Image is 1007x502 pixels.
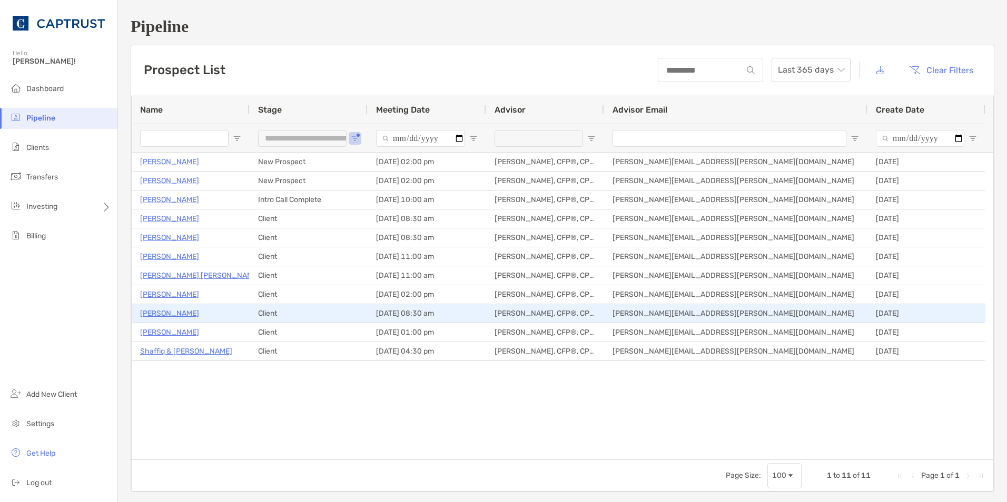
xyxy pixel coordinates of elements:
[140,174,199,187] a: [PERSON_NAME]
[921,471,939,480] span: Page
[867,190,985,209] div: [DATE]
[250,266,368,285] div: Client
[486,342,604,360] div: [PERSON_NAME], CFP®, CPWA®
[9,229,22,242] img: billing icon
[258,105,282,115] span: Stage
[131,17,994,36] h1: Pipeline
[940,471,945,480] span: 1
[486,172,604,190] div: [PERSON_NAME], CFP®, CPWA®
[140,212,199,225] a: [PERSON_NAME]
[861,471,871,480] span: 11
[144,63,225,77] h3: Prospect List
[140,130,229,147] input: Name Filter Input
[964,471,972,480] div: Next Page
[26,173,58,182] span: Transfers
[140,307,199,320] a: [PERSON_NAME]
[604,247,867,266] div: [PERSON_NAME][EMAIL_ADDRESS][PERSON_NAME][DOMAIN_NAME]
[26,232,46,240] span: Billing
[842,471,851,480] span: 11
[867,304,985,323] div: [DATE]
[896,471,904,480] div: First Page
[955,471,960,480] span: 1
[250,342,368,360] div: Client
[140,193,199,206] a: [PERSON_NAME]
[376,130,465,147] input: Meeting Date Filter Input
[9,140,22,153] img: clients icon
[486,266,604,285] div: [PERSON_NAME], CFP®, CPWA®
[368,228,486,247] div: [DATE] 08:30 am
[140,105,163,115] span: Name
[140,250,199,263] a: [PERSON_NAME]
[9,82,22,94] img: dashboard icon
[9,446,22,459] img: get-help icon
[250,153,368,171] div: New Prospect
[747,66,755,74] img: input icon
[604,342,867,360] div: [PERSON_NAME][EMAIL_ADDRESS][PERSON_NAME][DOMAIN_NAME]
[376,105,430,115] span: Meeting Date
[604,304,867,323] div: [PERSON_NAME][EMAIL_ADDRESS][PERSON_NAME][DOMAIN_NAME]
[867,285,985,304] div: [DATE]
[909,471,917,480] div: Previous Page
[140,231,199,244] a: [PERSON_NAME]
[767,463,802,488] div: Page Size
[26,114,55,123] span: Pipeline
[368,285,486,304] div: [DATE] 02:00 pm
[26,390,77,399] span: Add New Client
[486,323,604,342] div: [PERSON_NAME], CFP®, CPWA®
[9,199,22,212] img: investing icon
[613,105,667,115] span: Advisor Email
[604,190,867,209] div: [PERSON_NAME][EMAIL_ADDRESS][PERSON_NAME][DOMAIN_NAME]
[368,342,486,360] div: [DATE] 04:30 pm
[140,345,232,358] p: Shaffiq & [PERSON_NAME]
[867,247,985,266] div: [DATE]
[26,143,49,152] span: Clients
[250,209,368,228] div: Client
[969,134,977,143] button: Open Filter Menu
[495,105,526,115] span: Advisor
[9,170,22,183] img: transfers icon
[486,285,604,304] div: [PERSON_NAME], CFP®, CPWA®
[140,326,199,339] p: [PERSON_NAME]
[26,419,54,428] span: Settings
[26,84,64,93] span: Dashboard
[486,228,604,247] div: [PERSON_NAME], CFP®, CPWA®
[772,471,786,480] div: 100
[368,323,486,342] div: [DATE] 01:00 pm
[250,247,368,266] div: Client
[867,228,985,247] div: [DATE]
[853,471,860,480] span: of
[250,304,368,323] div: Client
[827,471,832,480] span: 1
[140,155,199,168] a: [PERSON_NAME]
[140,288,199,301] a: [PERSON_NAME]
[726,471,761,480] div: Page Size:
[604,285,867,304] div: [PERSON_NAME][EMAIL_ADDRESS][PERSON_NAME][DOMAIN_NAME]
[867,209,985,228] div: [DATE]
[250,172,368,190] div: New Prospect
[604,153,867,171] div: [PERSON_NAME][EMAIL_ADDRESS][PERSON_NAME][DOMAIN_NAME]
[486,190,604,209] div: [PERSON_NAME], CFP®, CPWA®
[901,58,981,82] button: Clear Filters
[9,476,22,488] img: logout icon
[976,471,985,480] div: Last Page
[604,209,867,228] div: [PERSON_NAME][EMAIL_ADDRESS][PERSON_NAME][DOMAIN_NAME]
[833,471,840,480] span: to
[26,202,57,211] span: Investing
[604,228,867,247] div: [PERSON_NAME][EMAIL_ADDRESS][PERSON_NAME][DOMAIN_NAME]
[9,417,22,429] img: settings icon
[587,134,596,143] button: Open Filter Menu
[250,285,368,304] div: Client
[867,172,985,190] div: [DATE]
[9,387,22,400] img: add_new_client icon
[140,269,260,282] a: [PERSON_NAME] [PERSON_NAME]
[604,323,867,342] div: [PERSON_NAME][EMAIL_ADDRESS][PERSON_NAME][DOMAIN_NAME]
[604,266,867,285] div: [PERSON_NAME][EMAIL_ADDRESS][PERSON_NAME][DOMAIN_NAME]
[876,130,964,147] input: Create Date Filter Input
